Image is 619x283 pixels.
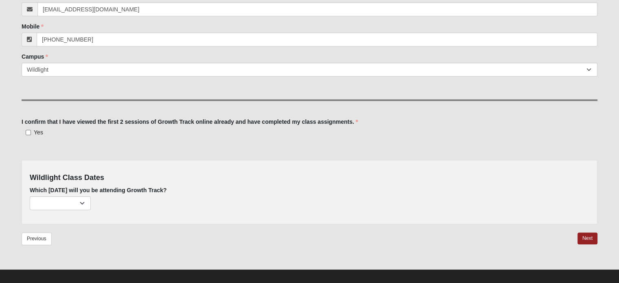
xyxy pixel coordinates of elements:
[22,233,52,245] a: Previous
[22,53,48,61] label: Campus
[30,186,167,194] label: Which [DATE] will you be attending Growth Track?
[577,233,597,244] a: Next
[22,118,358,126] label: I confirm that I have viewed the first 2 sessions of Growth Track online already and have complet...
[30,173,589,182] h4: Wildlight Class Dates
[34,129,43,136] span: Yes
[26,130,31,135] input: Yes
[22,22,44,31] label: Mobile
